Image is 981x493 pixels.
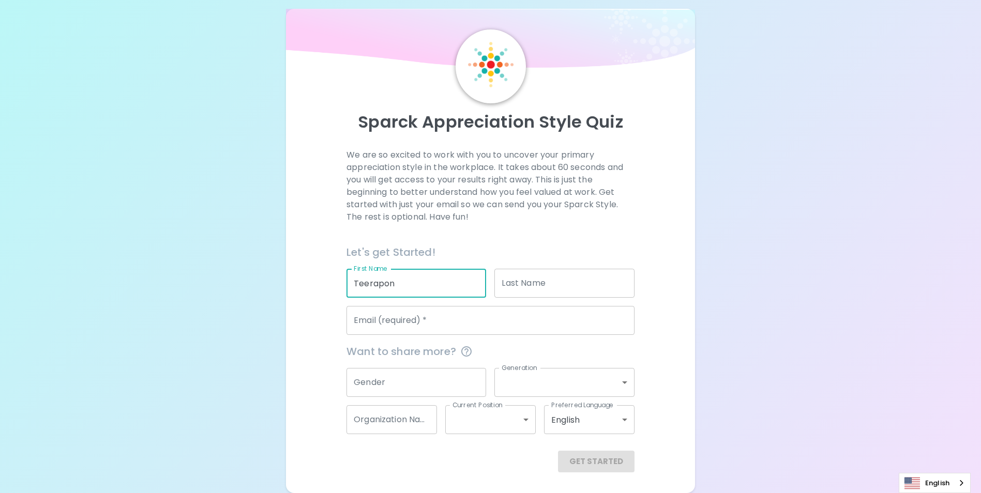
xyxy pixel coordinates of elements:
[551,400,613,409] label: Preferred Language
[460,345,473,358] svg: This information is completely confidential and only used for aggregated appreciation studies at ...
[468,42,514,87] img: Sparck Logo
[899,473,970,492] a: English
[286,9,695,73] img: wave
[354,264,387,273] label: First Name
[544,405,635,434] div: English
[346,149,635,223] p: We are so excited to work with you to uncover your primary appreciation style in the workplace. I...
[899,473,971,493] div: Language
[502,363,537,372] label: Generation
[452,400,503,409] label: Current Position
[899,473,971,493] aside: Language selected: English
[298,112,682,132] p: Sparck Appreciation Style Quiz
[346,343,635,360] span: Want to share more?
[346,244,635,260] h6: Let's get Started!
